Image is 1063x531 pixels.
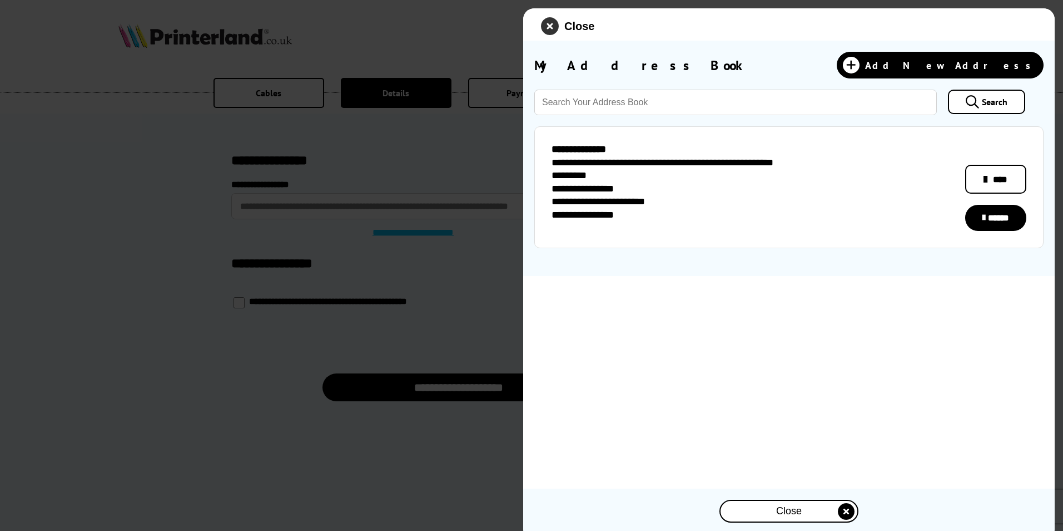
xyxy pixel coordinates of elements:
span: Close [776,505,802,517]
button: close modal [541,17,594,35]
span: Search [982,96,1007,107]
span: Add New Address [865,59,1037,72]
span: My Address Book [534,57,750,74]
button: close modal [719,500,858,523]
input: Search Your Address Book [534,90,937,115]
a: Search [948,90,1025,114]
span: Close [564,20,594,33]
